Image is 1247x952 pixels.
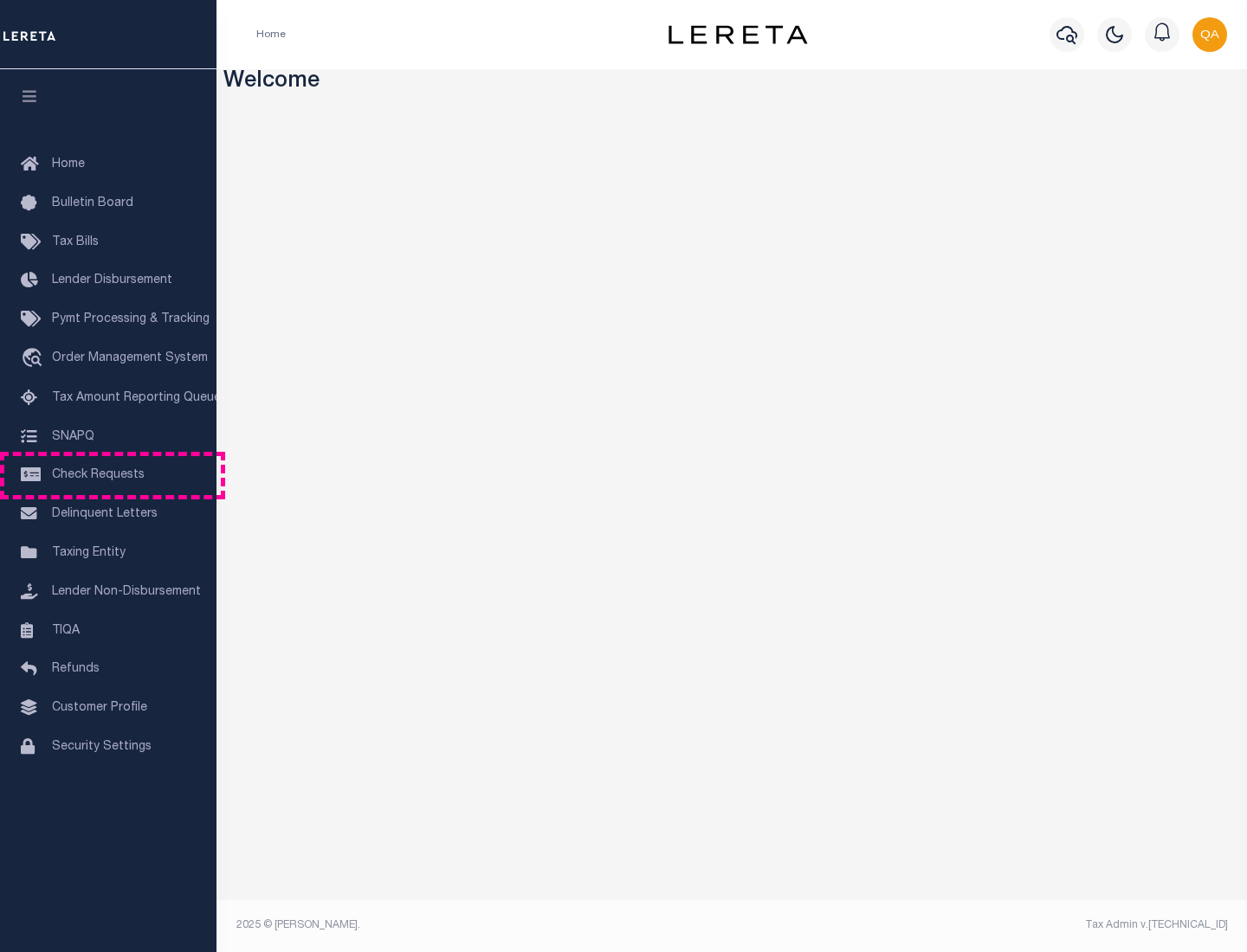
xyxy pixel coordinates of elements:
[1192,17,1227,52] img: svg+xml;base64,PHN2ZyB4bWxucz0iaHR0cDovL3d3dy53My5vcmcvMjAwMC9zdmciIHBvaW50ZXItZXZlbnRzPSJub25lIi...
[52,702,147,714] span: Customer Profile
[52,741,152,753] span: Security Settings
[52,352,208,364] span: Order Management System
[223,917,733,933] div: 2025 © [PERSON_NAME].
[52,313,210,325] span: Pymt Processing & Tracking
[745,917,1228,933] div: Tax Admin v.[TECHNICAL_ID]
[256,27,286,42] li: Home
[52,392,221,404] span: Tax Amount Reporting Queue
[52,547,126,559] span: Taxing Entity
[52,469,145,481] span: Check Requests
[669,25,807,44] img: logo-dark.svg
[52,158,85,170] span: Home
[52,197,133,209] span: Bulletin Board
[52,508,158,520] span: Delinquent Letters
[52,236,99,248] span: Tax Bills
[52,663,100,675] span: Refunds
[52,624,80,636] span: TIQA
[52,430,94,442] span: SNAPQ
[21,348,48,370] i: travel_explore
[52,586,201,598] span: Lender Non-Disbursement
[223,69,1241,96] h3: Welcome
[52,274,172,286] span: Lender Disbursement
